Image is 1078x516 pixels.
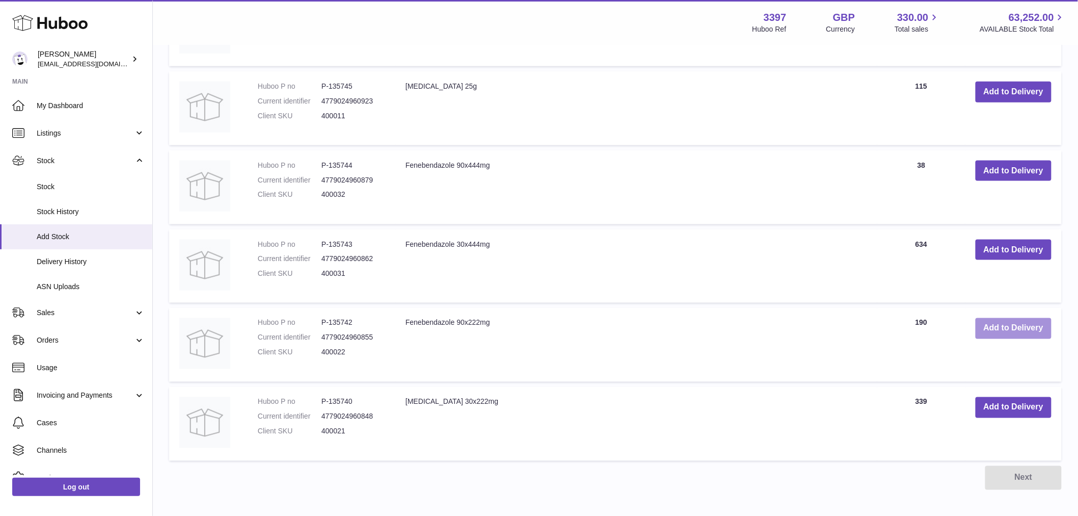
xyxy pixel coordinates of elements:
[764,11,787,24] strong: 3397
[321,254,385,264] dd: 4779024960862
[321,333,385,343] dd: 4779024960855
[258,111,321,121] dt: Client SKU
[179,397,230,448] img: Fenbendazole 30x222mg
[37,446,145,455] span: Channels
[976,240,1052,261] button: Add to Delivery
[895,24,940,34] span: Total sales
[37,418,145,428] span: Cases
[258,175,321,185] dt: Current identifier
[877,150,965,224] td: 38
[12,478,140,496] a: Log out
[37,473,145,483] span: Settings
[321,269,385,278] dd: 400031
[37,182,145,192] span: Stock
[37,101,145,111] span: My Dashboard
[321,190,385,199] dd: 400032
[976,318,1052,339] button: Add to Delivery
[895,11,940,34] a: 330.00 Total sales
[395,308,877,382] td: Fenebendazole 90x222mg
[37,336,134,345] span: Orders
[258,348,321,357] dt: Client SKU
[395,150,877,224] td: Fenebendazole 90x444mg
[258,190,321,199] dt: Client SKU
[37,207,145,217] span: Stock History
[179,82,230,133] img: Fenbendazole 25g
[980,24,1066,34] span: AVAILABLE Stock Total
[258,240,321,249] dt: Huboo P no
[38,60,150,68] span: [EMAIL_ADDRESS][DOMAIN_NAME]
[877,387,965,461] td: 339
[12,51,28,67] img: sales@canchema.com
[321,348,385,357] dd: 400022
[395,229,877,303] td: Fenebendazole 30x444mg
[877,71,965,145] td: 115
[37,308,134,318] span: Sales
[980,11,1066,34] a: 63,252.00 AVAILABLE Stock Total
[321,240,385,249] dd: P-135743
[37,363,145,373] span: Usage
[321,397,385,407] dd: P-135740
[37,128,134,138] span: Listings
[395,387,877,461] td: [MEDICAL_DATA] 30x222mg
[258,397,321,407] dt: Huboo P no
[258,412,321,422] dt: Current identifier
[321,96,385,106] dd: 4779024960923
[833,11,855,24] strong: GBP
[38,49,129,69] div: [PERSON_NAME]
[976,82,1052,102] button: Add to Delivery
[258,161,321,170] dt: Huboo P no
[321,318,385,328] dd: P-135742
[258,269,321,278] dt: Client SKU
[37,282,145,292] span: ASN Uploads
[752,24,787,34] div: Huboo Ref
[179,161,230,212] img: Fenebendazole 90x444mg
[1009,11,1054,24] span: 63,252.00
[258,318,321,328] dt: Huboo P no
[321,427,385,436] dd: 400021
[37,257,145,267] span: Delivery History
[321,111,385,121] dd: 400011
[258,96,321,106] dt: Current identifier
[258,333,321,343] dt: Current identifier
[258,427,321,436] dt: Client SKU
[37,156,134,166] span: Stock
[976,397,1052,418] button: Add to Delivery
[179,318,230,369] img: Fenebendazole 90x222mg
[258,254,321,264] dt: Current identifier
[826,24,855,34] div: Currency
[321,161,385,170] dd: P-135744
[395,71,877,145] td: [MEDICAL_DATA] 25g
[877,308,965,382] td: 190
[321,82,385,91] dd: P-135745
[976,161,1052,182] button: Add to Delivery
[897,11,928,24] span: 330.00
[179,240,230,291] img: Fenebendazole 30x444mg
[321,175,385,185] dd: 4779024960879
[37,391,134,400] span: Invoicing and Payments
[877,229,965,303] td: 634
[37,232,145,242] span: Add Stock
[321,412,385,422] dd: 4779024960848
[258,82,321,91] dt: Huboo P no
